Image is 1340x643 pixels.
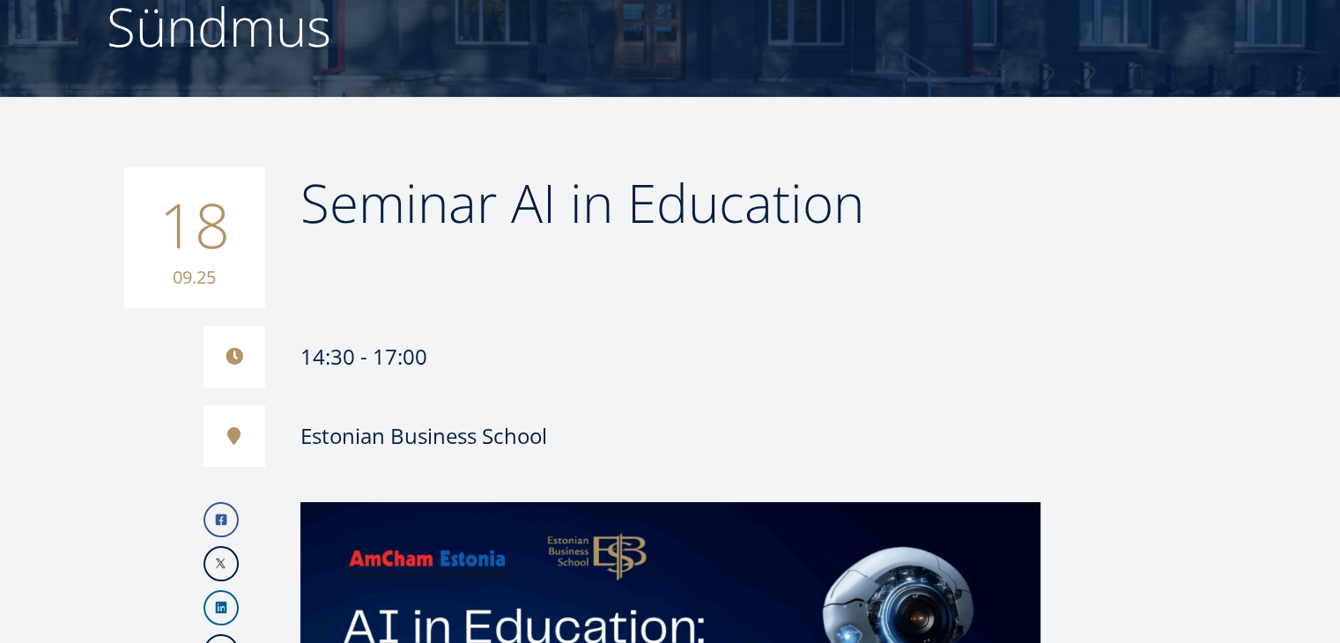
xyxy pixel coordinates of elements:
img: X [205,548,237,580]
div: Estonian Business School [300,423,547,449]
div: 18 [124,167,265,308]
div: 14:30 - 17:00 [204,326,1040,388]
span: Seminar AI in Education [300,166,864,239]
small: 09.25 [142,264,248,291]
a: Facebook [204,502,239,537]
a: Linkedin [204,590,239,625]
